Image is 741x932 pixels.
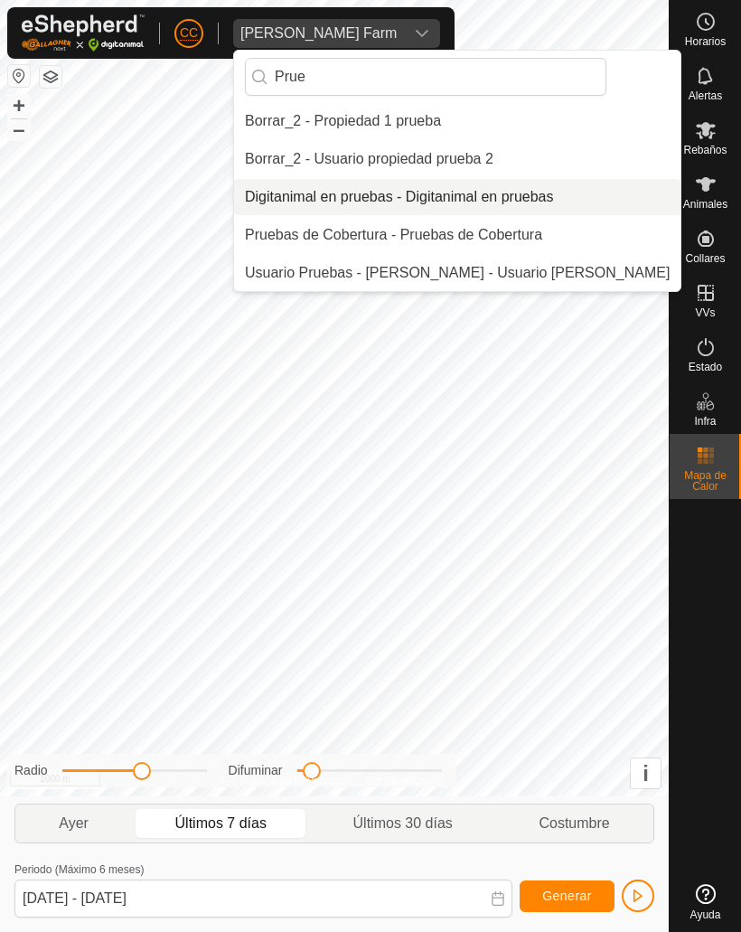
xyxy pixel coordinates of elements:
div: Borrar_2 - Usuario propiedad prueba 2 [245,148,493,170]
input: Buscar por región, país, empresa o propiedad [245,58,606,96]
div: Borrar_2 - Propiedad 1 prueba [245,110,441,132]
a: Ayuda [670,877,741,927]
span: Ayuda [690,909,721,920]
button: Restablecer Mapa [8,65,30,87]
span: Alarcia Monja Farm [233,19,404,48]
li: Propiedad 1 prueba [234,103,680,139]
div: Digitanimal en pruebas - Digitanimal en pruebas [245,186,554,208]
a: Contáctenos [367,773,427,789]
span: Últimos 30 días [353,813,453,834]
span: Ayer [59,813,89,834]
a: Política de Privacidad [241,773,345,789]
label: Difuminar [229,761,283,780]
span: Generar [542,889,592,903]
span: VVs [695,307,715,318]
span: Infra [694,416,716,427]
span: Costumbre [539,813,609,834]
div: Pruebas de Cobertura - Pruebas de Cobertura [245,224,542,246]
div: Usuario Pruebas - [PERSON_NAME] - Usuario [PERSON_NAME] [245,262,670,284]
li: Digitanimal en pruebas [234,179,680,215]
span: Collares [685,253,725,264]
span: Animales [683,199,727,210]
label: Radio [14,761,48,780]
span: Mapa de Calor [674,470,736,492]
img: Logo Gallagher [22,14,145,52]
li: Pruebas de Cobertura [234,217,680,253]
button: Capas del Mapa [40,66,61,88]
span: Horarios [685,36,726,47]
span: Alertas [689,90,722,101]
span: Rebaños [683,145,727,155]
label: Periodo (Máximo 6 meses) [14,863,144,876]
div: dropdown trigger [404,19,440,48]
button: Generar [520,880,614,912]
span: i [643,761,649,786]
button: – [8,118,30,140]
button: + [8,95,30,117]
span: Estado [689,362,722,372]
li: Usuario propiedad prueba 2 [234,141,680,177]
div: [PERSON_NAME] Farm [240,26,397,41]
ul: Option List [234,103,680,291]
li: Usuario Pruebas - Gregorio Alarcia [234,255,680,291]
button: i [631,758,661,788]
span: Últimos 7 días [175,813,267,834]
